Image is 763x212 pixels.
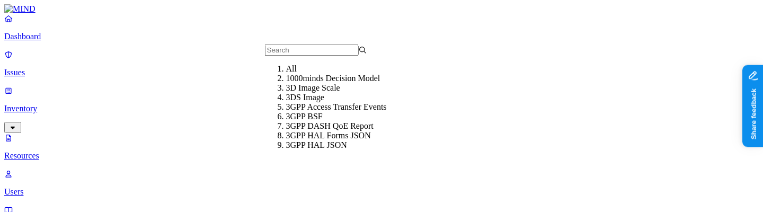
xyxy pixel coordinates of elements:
a: MIND [4,4,759,14]
div: 3GPP DASH QoE Report [286,121,388,131]
a: Dashboard [4,14,759,41]
div: All [286,64,388,74]
a: Inventory [4,86,759,131]
div: 3DS Image [286,93,388,102]
input: Search [265,45,359,56]
div: 3GPP BSF [286,112,388,121]
a: Users [4,169,759,197]
img: MIND [4,4,36,14]
p: Issues [4,68,759,77]
p: Users [4,187,759,197]
div: 3GPP HAL JSON [286,140,388,150]
div: 1000minds Decision Model [286,74,388,83]
a: Resources [4,133,759,161]
p: Resources [4,151,759,161]
a: Issues [4,50,759,77]
p: Inventory [4,104,759,113]
div: 3D Image Scale [286,83,388,93]
div: 3GPP HAL Forms JSON [286,131,388,140]
p: Dashboard [4,32,759,41]
div: 3GPP Access Transfer Events [286,102,388,112]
